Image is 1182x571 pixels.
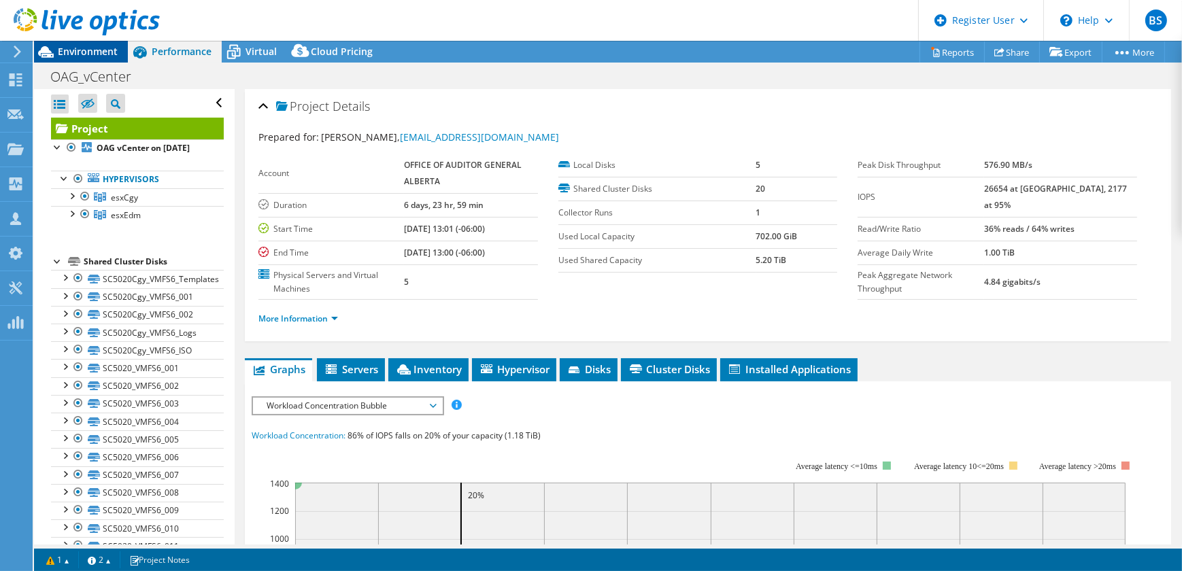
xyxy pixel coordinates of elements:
b: 702.00 GiB [756,230,798,242]
b: 26654 at [GEOGRAPHIC_DATA], 2177 at 95% [984,183,1127,211]
text: 1400 [270,478,289,489]
b: [DATE] 13:00 (-06:00) [404,247,485,258]
label: Read/Write Ratio [858,222,984,236]
text: 20% [468,489,484,501]
span: esxCgy [111,192,138,203]
a: SC5020_VMFS6_006 [51,448,224,466]
b: 5.20 TiB [756,254,787,266]
label: Used Shared Capacity [558,254,756,267]
tspan: Average latency <=10ms [796,462,877,471]
a: SC5020_VMFS6_005 [51,430,224,448]
span: Virtual [246,45,277,58]
a: 2 [78,551,120,568]
span: BS [1145,10,1167,31]
a: SC5020_VMFS6_001 [51,359,224,377]
b: 5 [404,276,409,288]
h1: OAG_vCenter [44,69,152,84]
span: Inventory [395,362,462,376]
span: Details [333,98,370,114]
b: [DATE] 13:01 (-06:00) [404,223,485,235]
a: SC5020_VMFS6_011 [51,537,224,555]
span: Cloud Pricing [311,45,373,58]
a: SC5020Cgy_VMFS6_001 [51,288,224,306]
span: Installed Applications [727,362,851,376]
a: SC5020_VMFS6_003 [51,395,224,413]
label: Collector Runs [558,206,756,220]
span: Project [276,100,329,114]
a: SC5020_VMFS6_002 [51,377,224,395]
label: Account [258,167,404,180]
a: Project [51,118,224,139]
a: Share [984,41,1040,63]
label: Peak Disk Throughput [858,158,984,172]
label: Prepared for: [258,131,319,143]
b: 1.00 TiB [984,247,1015,258]
a: SC5020_VMFS6_004 [51,413,224,430]
a: esxEdm [51,206,224,224]
a: 1 [37,551,79,568]
b: 576.90 MB/s [984,159,1032,171]
span: Environment [58,45,118,58]
span: Workload Concentration Bubble [260,398,435,414]
a: SC5020_VMFS6_008 [51,484,224,502]
label: IOPS [858,190,984,204]
span: Performance [152,45,212,58]
tspan: Average latency 10<=20ms [914,462,1004,471]
b: OFFICE OF AUDITOR GENERAL ALBERTA [404,159,522,187]
a: Hypervisors [51,171,224,188]
a: SC5020_VMFS6_007 [51,466,224,484]
a: SC5020Cgy_VMFS6_Logs [51,324,224,341]
text: 1200 [270,505,289,517]
span: Disks [567,362,611,376]
span: esxEdm [111,209,141,221]
span: Servers [324,362,378,376]
b: 20 [756,183,766,194]
a: esxCgy [51,188,224,206]
a: More [1102,41,1165,63]
span: Graphs [252,362,305,376]
label: End Time [258,246,404,260]
span: [PERSON_NAME], [321,131,559,143]
a: [EMAIL_ADDRESS][DOMAIN_NAME] [400,131,559,143]
svg: \n [1060,14,1073,27]
b: 36% reads / 64% writes [984,223,1075,235]
div: Shared Cluster Disks [84,254,224,270]
span: Hypervisor [479,362,550,376]
text: Average latency >20ms [1039,462,1116,471]
a: Reports [919,41,985,63]
b: OAG vCenter on [DATE] [97,142,190,154]
label: Average Daily Write [858,246,984,260]
label: Physical Servers and Virtual Machines [258,269,404,296]
a: OAG vCenter on [DATE] [51,139,224,157]
a: Project Notes [120,551,199,568]
span: 86% of IOPS falls on 20% of your capacity (1.18 TiB) [348,430,541,441]
label: Peak Aggregate Network Throughput [858,269,984,296]
a: Export [1039,41,1102,63]
b: 1 [756,207,761,218]
b: 6 days, 23 hr, 59 min [404,199,484,211]
a: SC5020_VMFS6_010 [51,519,224,537]
b: 5 [756,159,761,171]
a: SC5020Cgy_VMFS6_002 [51,306,224,324]
span: Workload Concentration: [252,430,345,441]
text: 1000 [270,533,289,544]
b: 4.84 gigabits/s [984,276,1041,288]
a: SC5020Cgy_VMFS6_Templates [51,270,224,288]
label: Start Time [258,222,404,236]
a: SC5020_VMFS6_009 [51,502,224,519]
span: Cluster Disks [628,362,710,376]
label: Duration [258,198,404,212]
a: More Information [258,313,338,324]
label: Shared Cluster Disks [558,182,756,196]
label: Local Disks [558,158,756,172]
a: SC5020Cgy_VMFS6_ISO [51,341,224,359]
label: Used Local Capacity [558,230,756,243]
